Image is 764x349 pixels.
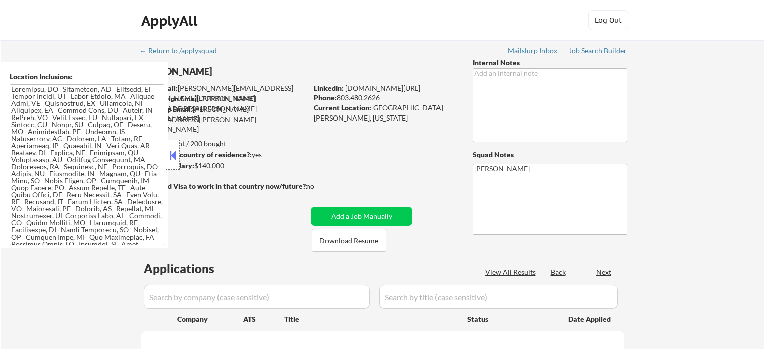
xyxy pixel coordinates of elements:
div: Job Search Builder [569,47,627,54]
div: Title [284,314,458,324]
div: [GEOGRAPHIC_DATA][PERSON_NAME], [US_STATE] [314,103,456,123]
div: Applications [144,263,243,275]
div: Status [467,310,554,328]
a: Mailslurp Inbox [508,47,558,57]
div: Next [596,267,612,277]
strong: Can work in country of residence?: [140,150,252,159]
div: Date Applied [568,314,612,324]
div: 803.480.2626 [314,93,456,103]
div: $140,000 [140,161,307,171]
strong: LinkedIn: [314,84,344,92]
div: Mailslurp Inbox [508,47,558,54]
div: [PERSON_NAME][EMAIL_ADDRESS][PERSON_NAME][DOMAIN_NAME] [141,94,307,124]
div: View All Results [485,267,539,277]
input: Search by company (case sensitive) [144,285,370,309]
div: ApplyAll [141,12,200,29]
a: Job Search Builder [569,47,627,57]
input: Search by title (case sensitive) [379,285,618,309]
div: Company [177,314,243,324]
a: [DOMAIN_NAME][URL] [345,84,420,92]
strong: Will need Visa to work in that country now/future?: [141,182,308,190]
div: 0 sent / 200 bought [140,139,307,149]
div: Back [551,267,567,277]
a: ← Return to /applysquad [140,47,227,57]
button: Add a Job Manually [311,207,412,226]
div: ← Return to /applysquad [140,47,227,54]
strong: Phone: [314,93,337,102]
button: Log Out [588,10,628,30]
div: [PERSON_NAME] [141,65,347,78]
div: yes [140,150,304,160]
div: [PERSON_NAME][EMAIL_ADDRESS][PERSON_NAME][DOMAIN_NAME] [141,104,307,134]
div: Squad Notes [473,150,627,160]
div: no [306,181,335,191]
button: Download Resume [312,229,386,252]
div: [PERSON_NAME][EMAIL_ADDRESS][PERSON_NAME][DOMAIN_NAME] [141,83,307,103]
div: ATS [243,314,284,324]
div: Internal Notes [473,58,627,68]
div: Location Inclusions: [10,72,164,82]
strong: Current Location: [314,103,371,112]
